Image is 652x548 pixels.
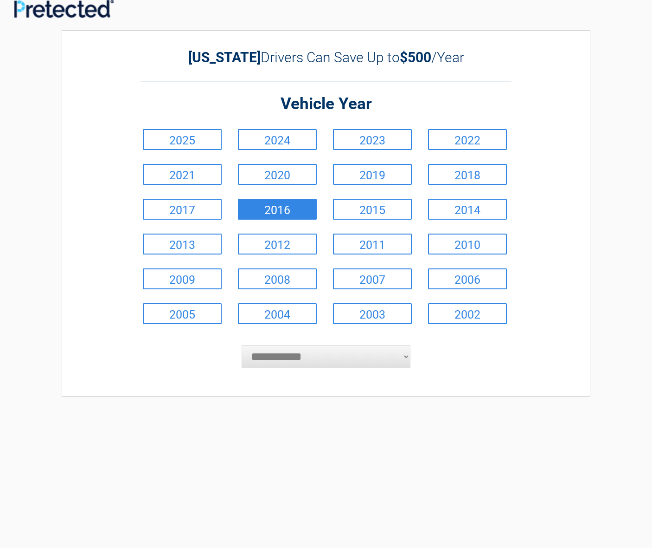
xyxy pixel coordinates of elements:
[143,164,222,185] a: 2021
[238,129,317,150] a: 2024
[141,93,511,115] h2: Vehicle Year
[143,234,222,254] a: 2013
[400,49,431,65] b: $500
[428,129,507,150] a: 2022
[238,303,317,324] a: 2004
[143,199,222,220] a: 2017
[238,164,317,185] a: 2020
[333,164,412,185] a: 2019
[333,234,412,254] a: 2011
[333,199,412,220] a: 2015
[238,234,317,254] a: 2012
[143,129,222,150] a: 2025
[143,268,222,289] a: 2009
[333,268,412,289] a: 2007
[428,268,507,289] a: 2006
[143,303,222,324] a: 2005
[428,199,507,220] a: 2014
[238,268,317,289] a: 2008
[333,303,412,324] a: 2003
[238,199,317,220] a: 2016
[428,303,507,324] a: 2002
[428,234,507,254] a: 2010
[188,49,261,65] b: [US_STATE]
[428,164,507,185] a: 2018
[333,129,412,150] a: 2023
[141,49,511,65] h2: Drivers Can Save Up to /Year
